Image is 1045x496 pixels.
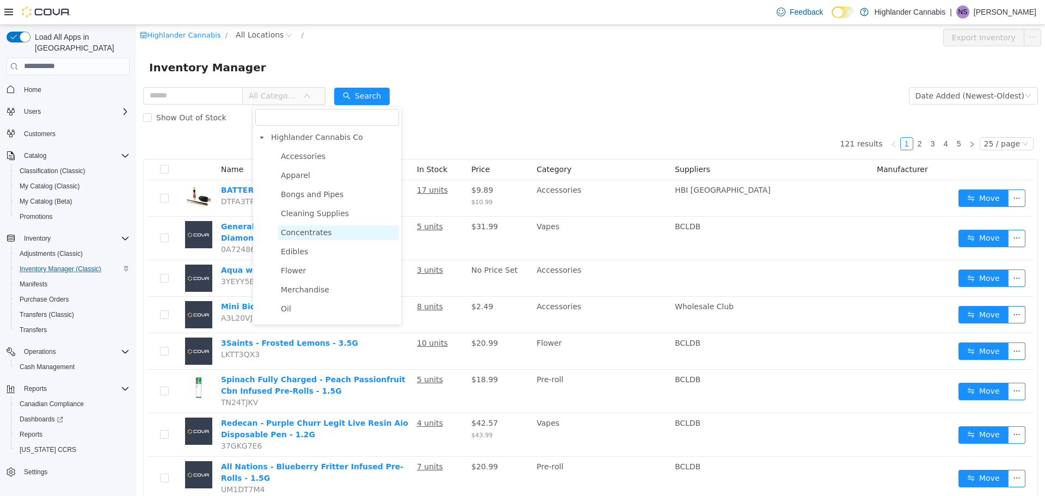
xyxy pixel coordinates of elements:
[11,442,134,457] button: [US_STATE] CCRS
[2,104,134,119] button: Users
[142,200,263,215] span: Concentrates
[142,296,263,310] span: Plants
[145,184,213,193] span: Cleaning Supplies
[822,317,872,335] button: icon: swapMove
[15,210,57,223] a: Promotions
[11,427,134,442] button: Reports
[135,108,227,117] span: Highlander Cannabis Co
[822,281,872,298] button: icon: swapMove
[539,161,635,169] span: HBI [GEOGRAPHIC_DATA]
[539,140,574,149] span: Suppliers
[956,5,969,19] div: Navneet Singh
[872,205,889,222] button: icon: ellipsis
[49,196,76,223] img: General Admission - Peach Rizz Liquid Diamond Blend 510 Cartridge - 0.95G placeholder
[15,278,52,291] a: Manifests
[872,358,889,375] button: icon: ellipsis
[20,415,63,424] span: Dashboards
[281,277,307,286] u: 8 units
[396,388,534,432] td: Vapes
[85,437,267,457] a: All Nations - Blueberry Fritter Infused Pre-Rolls - 1.5G
[765,113,777,125] a: 1
[11,163,134,179] button: Classification (Classic)
[281,437,307,446] u: 7 units
[777,112,790,125] li: 2
[49,240,76,267] img: Aqua water placeholder
[85,252,124,261] span: 3YEYY5ER
[335,407,356,414] span: $43.99
[11,209,134,224] button: Promotions
[281,314,312,322] u: 10 units
[396,192,534,235] td: Vapes
[822,358,872,375] button: icon: swapMove
[24,384,47,393] span: Reports
[22,7,71,17] img: Cova
[2,464,134,480] button: Settings
[791,113,803,125] a: 3
[872,164,889,182] button: icon: ellipsis
[20,149,51,162] button: Catalog
[49,349,76,376] img: Spinach Fully Charged - Peach Passionfruit Cbn Infused Pre-Rolls - 1.5G hero shot
[100,4,147,16] span: All Locations
[539,197,564,206] span: BCLDB
[335,197,362,206] span: $31.99
[89,6,91,14] span: /
[15,278,130,291] span: Manifests
[754,116,761,123] i: icon: left
[11,396,134,412] button: Canadian Compliance
[822,445,872,462] button: icon: swapMove
[822,205,872,222] button: icon: swapMove
[49,313,76,340] img: 3Saints - Frosted Lemons - 3.5G placeholder
[168,68,174,75] i: icon: down
[20,232,55,245] button: Inventory
[335,277,357,286] span: $2.49
[15,323,51,336] a: Transfers
[539,314,564,322] span: BCLDB
[142,219,263,234] span: Edibles
[281,161,312,169] u: 17 units
[790,112,803,125] li: 3
[85,350,269,370] a: Spinach Fully Charged - Peach Passionfruit Cbn Infused Pre-Rolls - 1.5G
[20,382,51,395] button: Reports
[15,164,130,177] span: Classification (Classic)
[2,231,134,246] button: Inventory
[119,84,263,101] input: filter select
[24,468,47,476] span: Settings
[335,140,354,149] span: Price
[85,220,124,229] span: 0A72486Y
[15,360,79,373] a: Cash Management
[49,393,76,420] img: Redecan - Purple Churr Legit Live Resin Aio Disposable Pen - 1.2G placeholder
[396,308,534,345] td: Flower
[2,381,134,396] button: Reports
[49,436,76,463] img: All Nations - Blueberry Fritter Infused Pre-Rolls - 1.5G placeholder
[20,149,130,162] span: Catalog
[142,143,263,158] span: Apparel
[24,107,41,116] span: Users
[20,445,76,454] span: [US_STATE] CCRS
[20,105,130,118] span: Users
[16,88,95,97] span: Show Out of Stock
[132,105,263,120] span: Highlander Cannabis Co
[11,359,134,375] button: Cash Management
[15,262,106,275] a: Inventory Manager (Classic)
[20,167,85,175] span: Classification (Classic)
[281,394,307,402] u: 4 units
[281,350,307,359] u: 5 units
[15,195,130,208] span: My Catalog (Beta)
[20,212,53,221] span: Promotions
[85,197,249,217] a: General Admission - Peach Rizz Liquid Diamond Blend 510 Cartridge - 0.95G
[11,246,134,261] button: Adjustments (Classic)
[335,161,357,169] span: $9.89
[790,7,823,17] span: Feedback
[20,249,83,258] span: Adjustments (Classic)
[13,34,137,51] span: Inventory Manager
[85,394,272,414] a: Redecan - Purple Churr Legit Live Resin Aio Disposable Pen - 1.2G
[142,277,263,291] span: Oil
[889,68,895,75] i: icon: down
[20,83,130,96] span: Home
[24,130,56,138] span: Customers
[85,241,134,249] a: Aqua water
[804,113,816,125] a: 4
[15,247,130,260] span: Adjustments (Classic)
[20,382,130,395] span: Reports
[281,241,307,249] u: 3 units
